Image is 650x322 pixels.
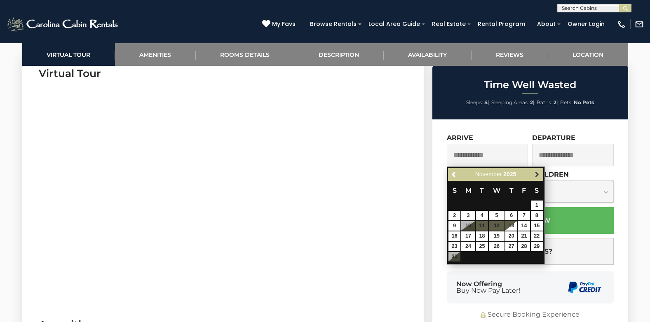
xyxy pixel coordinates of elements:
span: Baths: [537,99,552,105]
span: Tuesday [480,187,484,194]
a: 23 [448,242,460,251]
strong: 2 [554,99,556,105]
a: Next [532,169,542,180]
a: 28 [518,242,530,251]
li: | [491,97,535,108]
span: Previous [451,171,458,178]
a: Rental Program [474,18,529,30]
img: phone-regular-white.png [617,20,626,29]
a: 22 [531,231,543,241]
span: Sunday [453,187,457,194]
span: Sleeps: [466,99,483,105]
a: 21 [518,231,530,241]
div: Now Offering [456,281,520,294]
a: Rooms Details [196,43,294,66]
li: | [466,97,489,108]
a: Local Area Guide [364,18,424,30]
h3: Virtual Tour [39,66,408,81]
a: 27 [505,242,517,251]
a: 8 [531,211,543,220]
span: Sleeping Areas: [491,99,529,105]
a: Real Estate [428,18,470,30]
span: Thursday [509,187,514,194]
a: 6 [505,211,517,220]
span: Wednesday [493,187,500,194]
a: About [533,18,560,30]
div: Secure Booking Experience [447,310,614,320]
label: Children [532,170,569,178]
a: 16 [448,231,460,241]
a: 19 [489,231,505,241]
span: Pets: [560,99,573,105]
img: mail-regular-white.png [635,20,644,29]
a: 4 [476,211,488,220]
a: 5 [489,211,505,220]
a: 13 [505,221,517,231]
a: Location [548,43,628,66]
a: 25 [476,242,488,251]
a: My Favs [262,20,298,29]
a: Owner Login [563,18,609,30]
a: 24 [461,242,475,251]
span: Friday [522,187,526,194]
span: 2025 [503,171,516,177]
span: My Favs [272,20,296,28]
a: Reviews [472,43,548,66]
a: 29 [531,242,543,251]
img: White-1-2.png [6,16,120,33]
a: 2 [448,211,460,220]
a: Amenities [115,43,196,66]
label: Arrive [447,134,473,142]
a: 1 [531,201,543,210]
strong: No Pets [574,99,594,105]
a: 3 [461,211,475,220]
a: Description [294,43,384,66]
a: Browse Rentals [306,18,361,30]
a: 15 [531,221,543,231]
a: Availability [384,43,472,66]
a: Previous [449,169,459,180]
a: 14 [518,221,530,231]
a: 18 [476,231,488,241]
h2: Time Well Wasted [434,79,626,90]
span: November [475,171,502,177]
span: Monday [465,187,472,194]
span: Next [534,171,540,178]
label: Departure [532,134,575,142]
a: 7 [518,211,530,220]
a: 26 [489,242,505,251]
a: Virtual Tour [22,43,115,66]
span: Saturday [535,187,539,194]
span: Buy Now Pay Later! [456,287,520,294]
a: 20 [505,231,517,241]
strong: 4 [484,99,488,105]
li: | [537,97,558,108]
strong: 2 [530,99,533,105]
a: 9 [448,221,460,231]
a: 17 [461,231,475,241]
